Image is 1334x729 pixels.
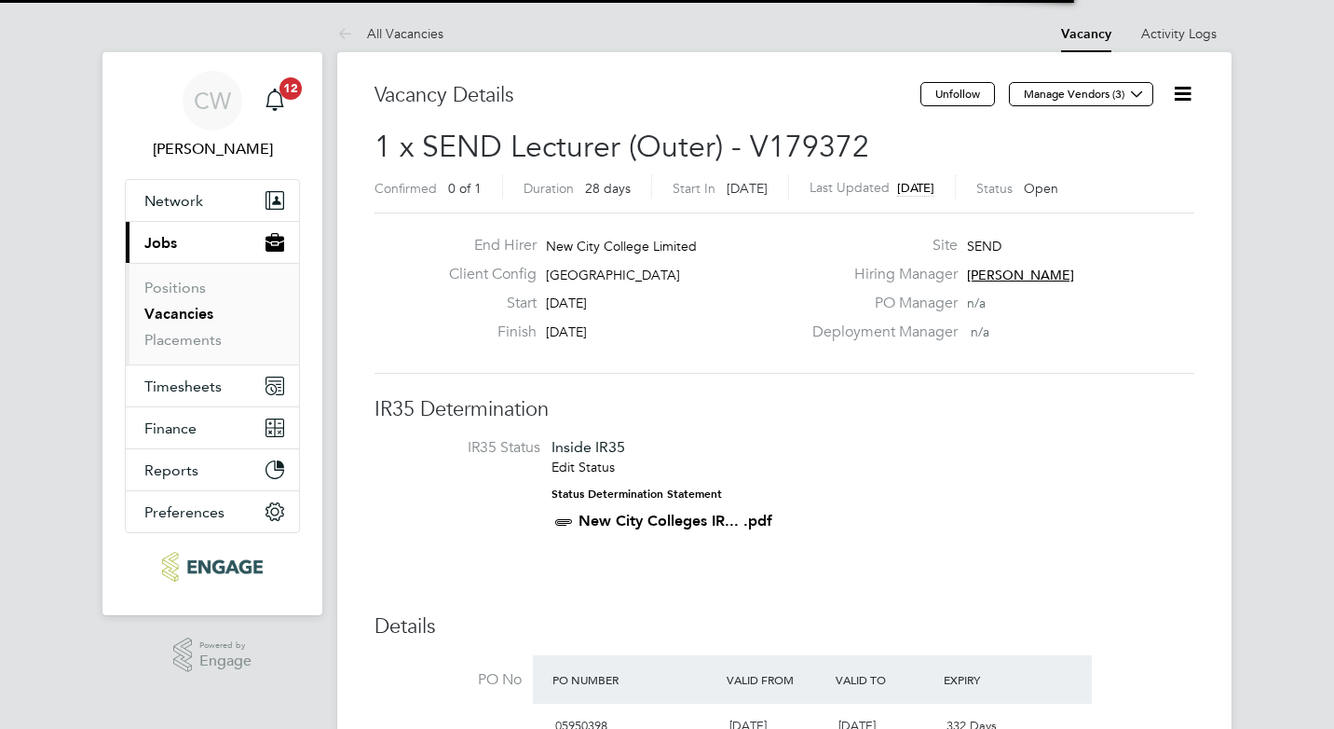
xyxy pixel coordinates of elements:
[126,491,299,532] button: Preferences
[548,663,722,696] div: PO Number
[967,238,1001,254] span: SEND
[897,180,934,196] span: [DATE]
[125,552,300,582] a: Go to home page
[546,267,680,283] span: [GEOGRAPHIC_DATA]
[144,461,198,479] span: Reports
[125,138,300,160] span: Clair Windsor
[374,82,920,109] h3: Vacancy Details
[199,653,252,669] span: Engage
[801,323,958,342] label: Deployment Manager
[585,180,631,197] span: 28 days
[551,438,625,456] span: Inside IR35
[722,663,831,696] div: Valid From
[126,407,299,448] button: Finance
[801,236,958,255] label: Site
[801,265,958,284] label: Hiring Manager
[579,512,772,530] a: New City Colleges IR... .pdf
[546,238,697,254] span: New City College Limited
[448,180,482,197] span: 0 of 1
[434,294,537,313] label: Start
[256,71,293,131] a: 12
[551,459,615,475] a: Edit Status
[126,365,299,406] button: Timesheets
[279,77,302,100] span: 12
[144,234,177,252] span: Jobs
[1024,180,1058,197] span: Open
[831,663,940,696] div: Valid To
[727,180,768,197] span: [DATE]
[1061,26,1111,42] a: Vacancy
[967,267,1074,283] span: [PERSON_NAME]
[939,663,1048,696] div: Expiry
[374,180,437,197] label: Confirmed
[801,294,958,313] label: PO Manager
[126,222,299,263] button: Jobs
[173,638,252,673] a: Powered byEngage
[434,323,537,342] label: Finish
[374,670,522,690] label: PO No
[971,323,989,340] span: n/a
[337,25,443,42] a: All Vacancies
[144,192,203,210] span: Network
[434,265,537,284] label: Client Config
[546,295,587,311] span: [DATE]
[920,82,995,106] button: Unfollow
[126,449,299,490] button: Reports
[374,396,1194,423] h3: IR35 Determination
[199,638,252,653] span: Powered by
[434,236,537,255] label: End Hirer
[967,295,986,311] span: n/a
[551,488,722,501] strong: Status Determination Statement
[126,263,299,364] div: Jobs
[144,420,197,437] span: Finance
[976,180,1013,197] label: Status
[144,331,222,349] a: Placements
[374,129,869,165] span: 1 x SEND Lecturer (Outer) - V179372
[1141,25,1217,42] a: Activity Logs
[144,378,222,395] span: Timesheets
[144,503,225,521] span: Preferences
[393,438,540,458] label: IR35 Status
[125,71,300,160] a: CW[PERSON_NAME]
[194,89,231,113] span: CW
[1009,82,1153,106] button: Manage Vendors (3)
[374,613,1194,640] h3: Details
[144,305,213,323] a: Vacancies
[546,323,587,340] span: [DATE]
[524,180,574,197] label: Duration
[162,552,262,582] img: ncclondon-logo-retina.png
[810,179,890,196] label: Last Updated
[673,180,715,197] label: Start In
[126,180,299,221] button: Network
[102,52,322,615] nav: Main navigation
[144,279,206,296] a: Positions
